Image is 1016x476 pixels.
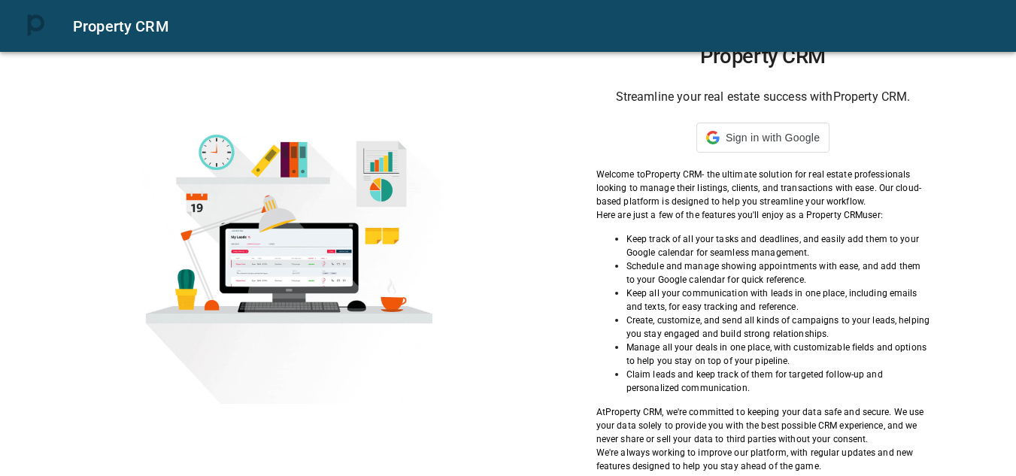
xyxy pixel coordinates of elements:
[626,259,930,287] p: Schedule and manage showing appointments with ease, and add them to your Google calendar for quic...
[596,208,930,222] p: Here are just a few of the features you'll enjoy as a Property CRM user:
[696,123,829,153] div: Sign in with Google
[73,14,998,38] div: Property CRM
[726,132,820,144] span: Sign in with Google
[626,314,930,341] p: Create, customize, and send all kinds of campaigns to your leads, helping you stay engaged and bu...
[596,86,930,108] h6: Streamline your real estate success with Property CRM .
[626,287,930,314] p: Keep all your communication with leads in one place, including emails and texts, for easy trackin...
[596,168,930,208] p: Welcome to Property CRM - the ultimate solution for real estate professionals looking to manage t...
[596,446,930,473] p: We're always working to improve our platform, with regular updates and new features designed to h...
[626,232,930,259] p: Keep track of all your tasks and deadlines, and easily add them to your Google calendar for seaml...
[626,341,930,368] p: Manage all your deals in one place, with customizable fields and options to help you stay on top ...
[626,368,930,395] p: Claim leads and keep track of them for targeted follow-up and personalized communication.
[596,44,930,68] h1: Property CRM
[596,405,930,446] p: At Property CRM , we're committed to keeping your data safe and secure. We use your data solely t...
